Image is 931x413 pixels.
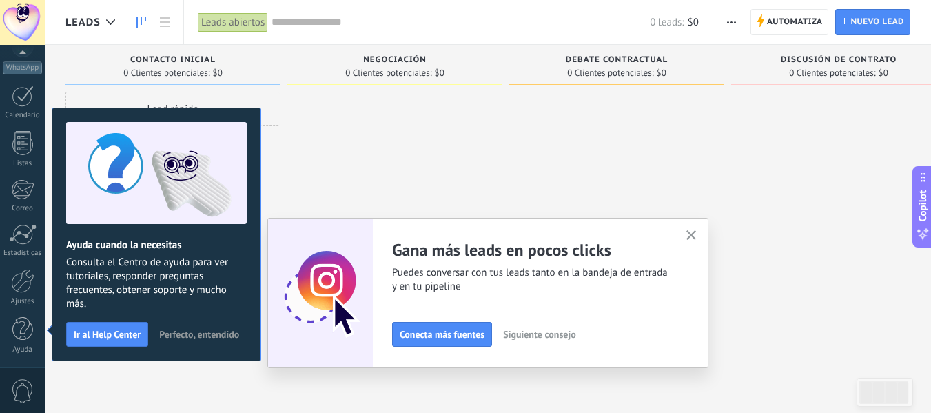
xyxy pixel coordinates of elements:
div: WhatsApp [3,61,42,74]
span: Negociación [363,55,427,65]
button: Más [722,9,741,35]
span: Puedes conversar con tus leads tanto en la bandeja de entrada y en tu pipeline [392,266,669,294]
div: Ayuda [3,345,43,354]
a: Nuevo lead [835,9,910,35]
span: $0 [213,69,223,77]
span: Contacto inicial [130,55,216,65]
a: Lista [153,9,176,36]
button: Conecta más fuentes [392,322,492,347]
div: Estadísticas [3,249,43,258]
span: Consulta el Centro de ayuda para ver tutoriales, responder preguntas frecuentes, obtener soporte ... [66,256,247,311]
h2: Gana más leads en pocos clicks [392,239,669,261]
span: Copilot [916,190,930,221]
div: Negociación [294,55,495,67]
span: 0 Clientes potenciales: [789,69,875,77]
span: Ir al Help Center [74,330,141,339]
span: Conecta más fuentes [400,330,484,339]
span: 0 Clientes potenciales: [345,69,431,77]
span: Debate contractual [566,55,668,65]
span: $0 [879,69,888,77]
div: Debate contractual [516,55,717,67]
button: Perfecto, entendido [153,324,245,345]
a: Leads [130,9,153,36]
span: $0 [435,69,444,77]
div: Leads abiertos [198,12,268,32]
div: Ajustes [3,297,43,306]
span: Siguiente consejo [503,330,575,339]
span: 0 leads: [650,16,684,29]
span: $0 [657,69,666,77]
span: Perfecto, entendido [159,330,239,339]
div: Contacto inicial [72,55,274,67]
span: Automatiza [767,10,823,34]
a: Automatiza [750,9,829,35]
div: Correo [3,204,43,213]
h2: Ayuda cuando la necesitas [66,239,247,252]
div: Listas [3,159,43,168]
span: $0 [688,16,699,29]
div: Calendario [3,111,43,120]
span: Leads [65,16,101,29]
span: 0 Clientes potenciales: [123,69,209,77]
span: 0 Clientes potenciales: [567,69,653,77]
span: Discusión de contrato [781,55,897,65]
button: Siguiente consejo [497,324,582,345]
span: Nuevo lead [850,10,904,34]
div: Lead rápido [65,92,280,126]
button: Ir al Help Center [66,322,148,347]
